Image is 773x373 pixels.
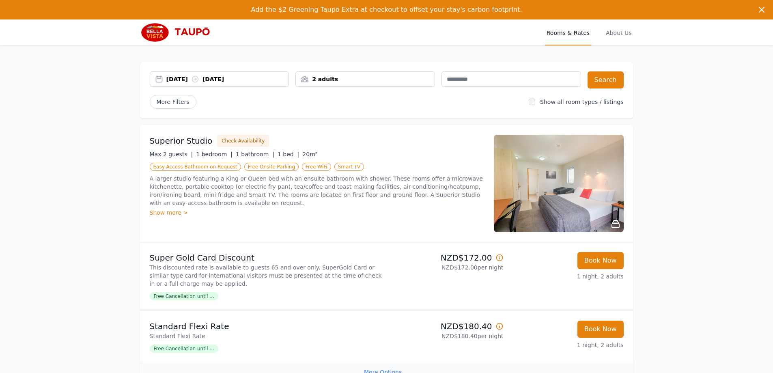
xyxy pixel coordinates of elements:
[510,341,624,349] p: 1 night, 2 adults
[577,321,624,338] button: Book Now
[236,151,274,157] span: 1 bathroom |
[150,252,383,263] p: Super Gold Card Discount
[150,345,218,353] span: Free Cancellation until ...
[296,75,435,83] div: 2 adults
[150,209,484,217] div: Show more >
[150,321,383,332] p: Standard Flexi Rate
[150,135,213,147] h3: Superior Studio
[150,95,196,109] span: More Filters
[302,151,317,157] span: 20m²
[217,135,269,147] button: Check Availability
[540,99,623,105] label: Show all room types / listings
[150,332,383,340] p: Standard Flexi Rate
[302,163,331,171] span: Free WiFi
[334,163,364,171] span: Smart TV
[251,6,522,13] span: Add the $2 Greening Taupō Extra at checkout to offset your stay's carbon footprint.
[390,252,504,263] p: NZD$172.00
[150,163,241,171] span: Easy Access Bathroom on Request
[390,263,504,272] p: NZD$172.00 per night
[545,19,591,45] a: Rooms & Rates
[510,272,624,280] p: 1 night, 2 adults
[150,151,193,157] span: Max 2 guests |
[278,151,299,157] span: 1 bed |
[140,23,218,42] img: Bella Vista Taupo
[577,252,624,269] button: Book Now
[150,263,383,288] p: This discounted rate is available to guests 65 and over only. SuperGold Card or similar type card...
[390,332,504,340] p: NZD$180.40 per night
[150,175,484,207] p: A larger studio featuring a King or Queen bed with an ensuite bathroom with shower. These rooms o...
[196,151,233,157] span: 1 bedroom |
[604,19,633,45] a: About Us
[390,321,504,332] p: NZD$180.40
[588,71,624,88] button: Search
[166,75,289,83] div: [DATE] [DATE]
[244,163,299,171] span: Free Onsite Parking
[150,292,218,300] span: Free Cancellation until ...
